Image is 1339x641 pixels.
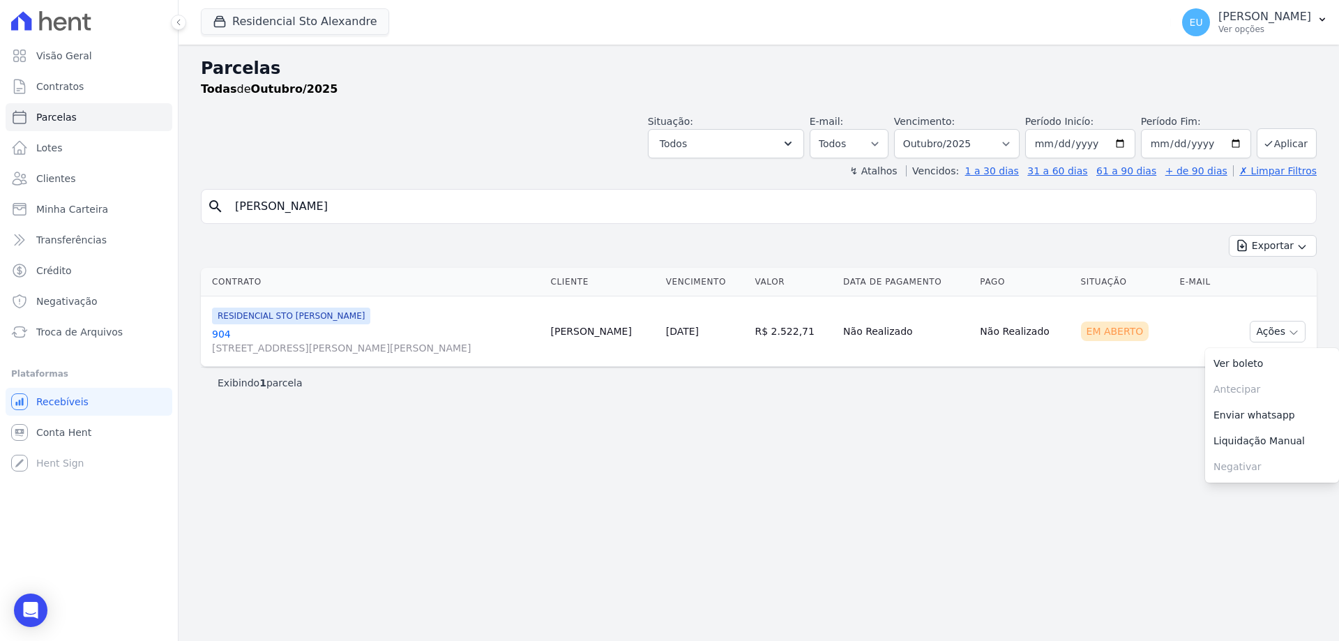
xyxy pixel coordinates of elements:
span: Todos [660,135,687,152]
strong: Outubro/2025 [251,82,338,96]
a: Ver boleto [1205,351,1339,377]
td: [PERSON_NAME] [545,296,660,367]
span: Recebíveis [36,395,89,409]
button: Todos [648,129,804,158]
a: 31 a 60 dias [1027,165,1087,176]
th: Cliente [545,268,660,296]
a: Negativação [6,287,172,315]
span: EU [1190,17,1203,27]
span: Clientes [36,172,75,186]
a: Troca de Arquivos [6,318,172,346]
p: Exibindo parcela [218,376,303,390]
strong: Todas [201,82,237,96]
a: Parcelas [6,103,172,131]
a: Conta Hent [6,418,172,446]
a: Crédito [6,257,172,285]
label: ↯ Atalhos [849,165,897,176]
b: 1 [259,377,266,389]
span: Parcelas [36,110,77,124]
button: Aplicar [1257,128,1317,158]
label: Período Inicío: [1025,116,1094,127]
th: Situação [1075,268,1174,296]
span: Visão Geral [36,49,92,63]
th: E-mail [1174,268,1226,296]
button: Residencial Sto Alexandre [201,8,389,35]
span: Minha Carteira [36,202,108,216]
td: R$ 2.522,71 [749,296,838,367]
button: EU [PERSON_NAME] Ver opções [1171,3,1339,42]
th: Data de Pagamento [838,268,974,296]
a: 904[STREET_ADDRESS][PERSON_NAME][PERSON_NAME] [212,327,540,355]
div: Plataformas [11,365,167,382]
a: Contratos [6,73,172,100]
h2: Parcelas [201,56,1317,81]
a: [DATE] [666,326,699,337]
td: Não Realizado [974,296,1075,367]
a: + de 90 dias [1165,165,1227,176]
input: Buscar por nome do lote ou do cliente [227,193,1310,220]
a: 61 a 90 dias [1096,165,1156,176]
label: Período Fim: [1141,114,1251,129]
span: [STREET_ADDRESS][PERSON_NAME][PERSON_NAME] [212,341,540,355]
i: search [207,198,224,215]
label: Vencimento: [894,116,955,127]
label: Situação: [648,116,693,127]
span: Contratos [36,80,84,93]
th: Pago [974,268,1075,296]
div: Open Intercom Messenger [14,594,47,627]
p: [PERSON_NAME] [1218,10,1311,24]
label: E-mail: [810,116,844,127]
a: Clientes [6,165,172,193]
a: Visão Geral [6,42,172,70]
label: Vencidos: [906,165,959,176]
p: Ver opções [1218,24,1311,35]
span: Lotes [36,141,63,155]
span: Crédito [36,264,72,278]
a: ✗ Limpar Filtros [1233,165,1317,176]
a: Lotes [6,134,172,162]
span: Transferências [36,233,107,247]
span: Troca de Arquivos [36,325,123,339]
span: Conta Hent [36,425,91,439]
a: Recebíveis [6,388,172,416]
button: Exportar [1229,235,1317,257]
span: Negativação [36,294,98,308]
a: Transferências [6,226,172,254]
th: Valor [749,268,838,296]
p: de [201,81,338,98]
a: Minha Carteira [6,195,172,223]
span: RESIDENCIAL STO [PERSON_NAME] [212,308,370,324]
button: Ações [1250,321,1306,342]
th: Contrato [201,268,545,296]
th: Vencimento [660,268,750,296]
td: Não Realizado [838,296,974,367]
div: Em Aberto [1081,322,1149,341]
a: 1 a 30 dias [965,165,1019,176]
